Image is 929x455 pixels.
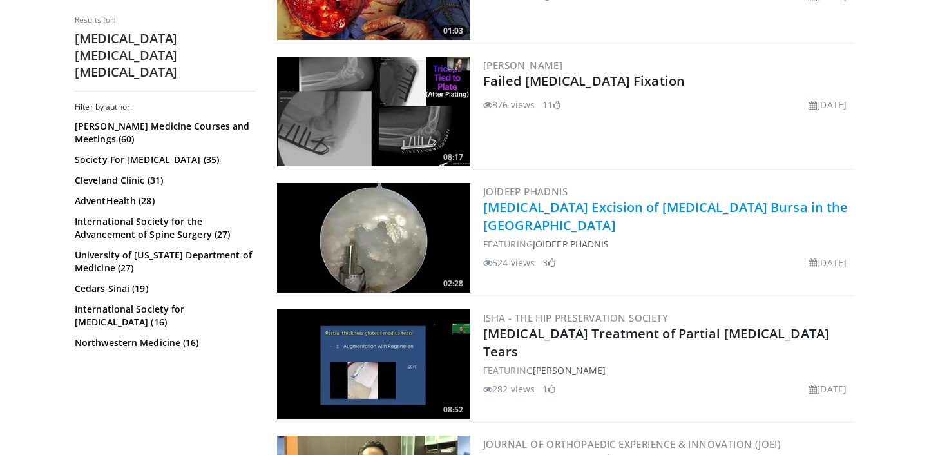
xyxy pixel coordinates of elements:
li: 282 views [483,382,535,396]
a: Failed [MEDICAL_DATA] Fixation [483,72,685,90]
h2: [MEDICAL_DATA] [MEDICAL_DATA] [MEDICAL_DATA] [75,30,255,81]
img: 755cc739-d630-479d-8eef-ca95d3b944a7.300x170_q85_crop-smart_upscale.jpg [277,309,470,419]
a: Cleveland Clinic (31) [75,174,252,187]
a: [PERSON_NAME] Medicine Courses and Meetings (60) [75,120,252,146]
a: [PERSON_NAME] [533,364,606,376]
a: Joideep Phadnis [483,185,568,198]
a: 02:28 [277,183,470,293]
img: bf8af8eb-c5a3-4e92-b91d-3a58c24c57a3.300x170_q85_crop-smart_upscale.jpg [277,183,470,293]
a: University of [US_STATE] Department of Medicine (27) [75,249,252,275]
p: Results for: [75,15,255,25]
li: [DATE] [809,98,847,111]
a: Society For [MEDICAL_DATA] (35) [75,153,252,166]
li: [DATE] [809,382,847,396]
li: 524 views [483,256,535,269]
a: Cedars Sinai (19) [75,282,252,295]
a: 08:52 [277,309,470,419]
a: 08:17 [277,57,470,166]
a: [MEDICAL_DATA] Excision of [MEDICAL_DATA] Bursa in the [GEOGRAPHIC_DATA] [483,198,848,234]
a: Northwestern Medicine (16) [75,336,252,349]
li: 11 [542,98,560,111]
li: 876 views [483,98,535,111]
li: 3 [542,256,555,269]
a: [PERSON_NAME] [483,59,562,72]
li: 1 [542,382,555,396]
li: [DATE] [809,256,847,269]
a: [MEDICAL_DATA] Treatment of Partial [MEDICAL_DATA] Tears [483,325,829,360]
h3: Filter by author: [75,102,255,112]
span: 08:52 [439,404,467,416]
span: 01:03 [439,25,467,37]
a: Journal of Orthopaedic Experience & Innovation (JOEI) [483,438,781,450]
div: FEATURING [483,237,852,251]
a: ISHA - The Hip Preservation Society [483,311,668,324]
img: a8e584a2-f63c-49d7-9078-06eb812b26ff.300x170_q85_crop-smart_upscale.jpg [277,57,470,166]
a: International Society for [MEDICAL_DATA] (16) [75,303,252,329]
a: Joideep Phadnis [533,238,609,250]
span: 08:17 [439,151,467,163]
span: 02:28 [439,278,467,289]
div: FEATURING [483,363,852,377]
a: International Society for the Advancement of Spine Surgery (27) [75,215,252,241]
a: AdventHealth (28) [75,195,252,208]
